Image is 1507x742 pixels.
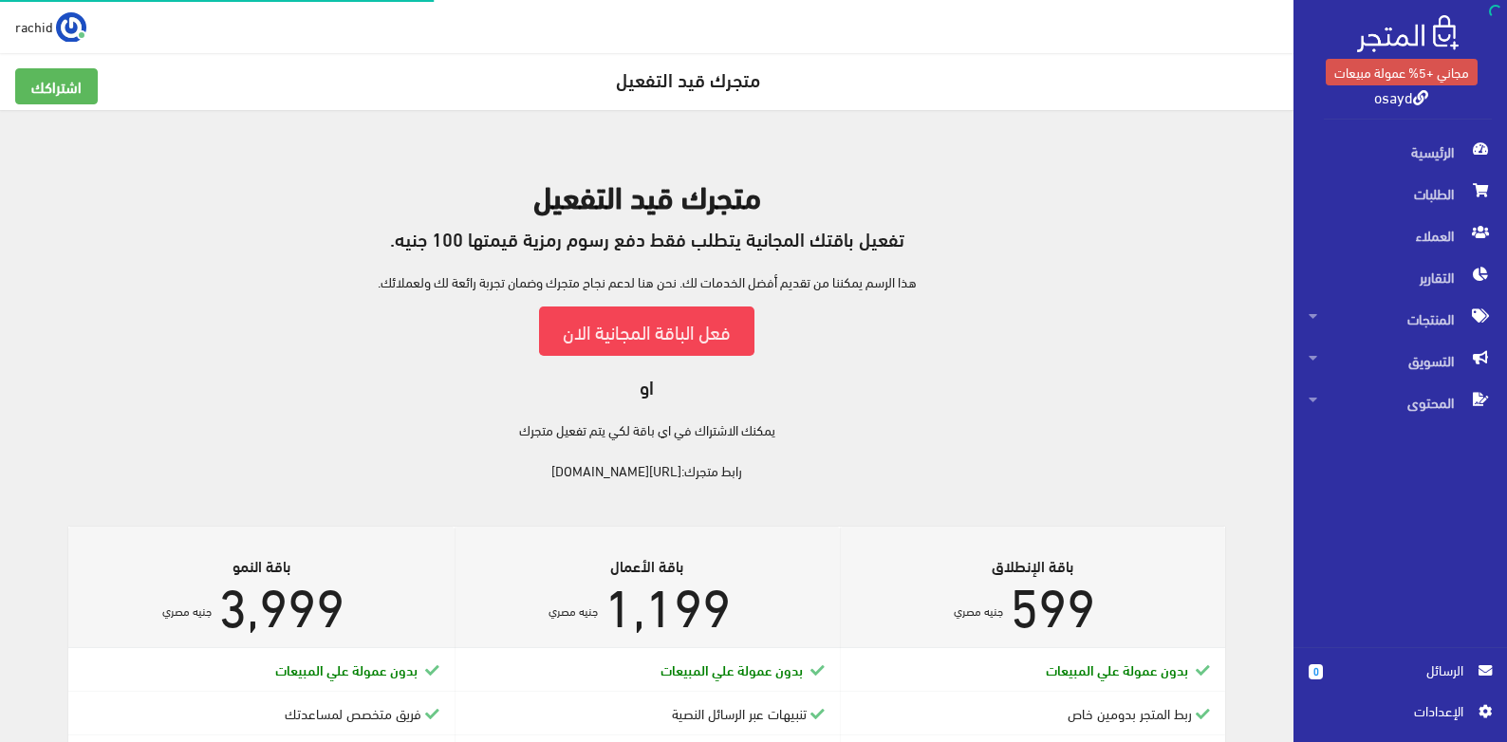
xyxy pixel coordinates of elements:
[1046,659,1188,679] b: بدون عمولة علي المبيعات
[1309,214,1492,256] span: العملاء
[1324,700,1462,721] span: اﻹعدادات
[84,703,438,724] div: فريق متخصص لمساعدتك
[15,68,1278,89] h5: متجرك قيد التفعيل
[15,11,86,42] a: ... rachid
[855,703,1210,724] div: ربط المتجر بدومين خاص
[1293,298,1507,340] a: المنتجات
[549,600,598,621] sup: جنيه مصري
[15,68,98,104] a: اشتراكك
[1293,131,1507,173] a: الرئيسية
[1309,664,1323,679] span: 0
[954,600,1003,621] sup: جنيه مصري
[84,557,438,574] h6: باقة النمو
[1010,553,1095,650] span: 599
[1309,381,1492,423] span: المحتوى
[551,458,681,482] a: [URL][DOMAIN_NAME]
[162,600,212,621] sup: جنيه مصري
[1293,214,1507,256] a: العملاء
[1338,659,1463,680] span: الرسائل
[470,557,825,574] h6: باقة الأعمال
[23,178,1271,480] div: يمكنك الاشتراك في اي باقة لكي يتم تفعيل متجرك رابط متجرك:
[15,14,53,38] span: rachid
[660,659,803,679] b: بدون عمولة علي المبيعات
[539,306,754,355] a: فعل الباقة المجانية الان
[855,557,1210,574] h6: باقة الإنطلاق
[1374,83,1428,110] a: osayd
[218,553,344,650] span: 3,999
[1293,173,1507,214] a: الطلبات
[470,703,825,724] div: تنبيهات عبر الرسائل النصية
[23,228,1271,249] h5: تفعيل باقتك المجانية يتطلب فقط دفع رسوم رمزية قيمتها 100 جنيه.
[275,659,418,679] b: بدون عمولة علي المبيعات
[23,271,1271,292] p: هذا الرسم يمكننا من تقديم أفضل الخدمات لك. نحن هنا لدعم نجاح متجرك وضمان تجربة رائعة لك ولعملائك.
[56,12,86,43] img: ...
[605,553,731,650] span: 1,199
[1309,131,1492,173] span: الرئيسية
[23,178,1271,212] h2: متجرك قيد التفعيل
[23,376,1271,397] h5: او
[1309,256,1492,298] span: التقارير
[1309,700,1492,731] a: اﻹعدادات
[1309,173,1492,214] span: الطلبات
[1293,381,1507,423] a: المحتوى
[1309,659,1492,700] a: 0 الرسائل
[1309,298,1492,340] span: المنتجات
[1326,59,1478,85] a: مجاني +5% عمولة مبيعات
[1357,15,1459,52] img: .
[1293,256,1507,298] a: التقارير
[1309,340,1492,381] span: التسويق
